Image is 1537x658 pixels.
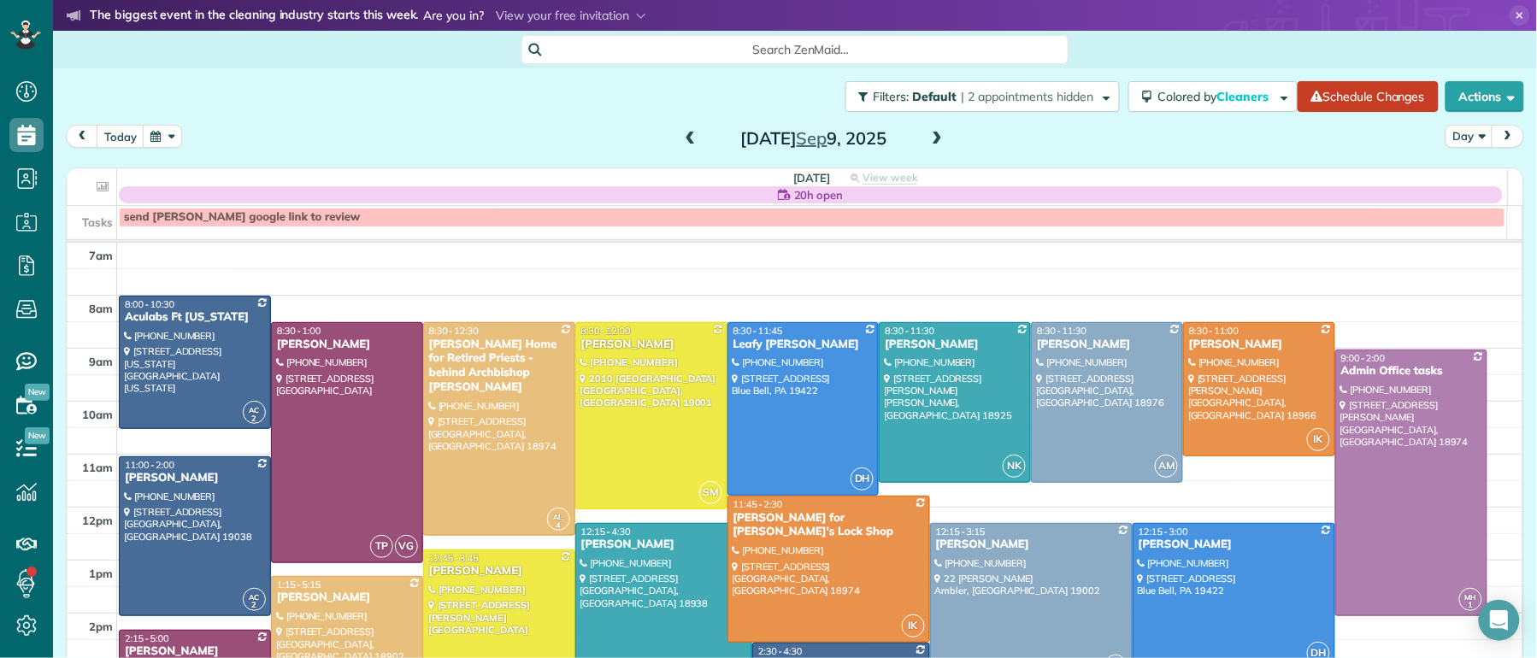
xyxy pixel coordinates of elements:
span: Default [913,89,958,104]
a: Filters: Default | 2 appointments hidden [837,81,1120,112]
span: 8:30 - 11:30 [1037,325,1086,337]
li: The world’s leading virtual event for cleaning business owners. [67,29,751,51]
span: 2pm [89,620,113,633]
span: 8:00 - 10:30 [125,298,174,310]
span: | 2 appointments hidden [962,89,1094,104]
span: AC [249,592,259,602]
small: 4 [548,518,569,534]
span: SM [699,481,722,504]
div: [PERSON_NAME] [1138,538,1330,552]
span: 12:15 - 3:15 [936,526,986,538]
h2: [DATE] 9, 2025 [707,129,921,148]
span: 8:30 - 12:00 [581,325,631,337]
span: Cleaners [1217,89,1272,104]
div: [PERSON_NAME] [884,338,1026,352]
span: 12:45 - 3:45 [429,552,479,564]
span: NK [1003,455,1026,478]
span: 11:00 - 2:00 [125,459,174,471]
button: today [97,125,144,148]
span: IK [902,614,925,637]
div: Aculabs Ft [US_STATE] [124,310,266,325]
span: 12pm [82,514,113,527]
span: 20h open [794,186,844,203]
button: Filters: Default | 2 appointments hidden [845,81,1120,112]
div: [PERSON_NAME] [276,590,418,605]
div: Admin Office tasks [1340,364,1482,379]
span: 1pm [89,567,113,580]
div: [PERSON_NAME] [1188,338,1330,352]
span: AL [554,512,563,521]
span: 11:45 - 2:30 [733,498,783,510]
div: [PERSON_NAME] [580,538,748,552]
span: AM [1155,455,1178,478]
strong: The biggest event in the cleaning industry starts this week. [90,7,419,26]
div: Open Intercom Messenger [1479,600,1520,641]
span: View week [863,171,917,185]
div: [PERSON_NAME] [1036,338,1178,352]
span: 7am [89,249,113,262]
button: prev [66,125,98,148]
span: 2:30 - 4:30 [758,645,803,657]
span: VG [395,535,418,558]
span: IK [1307,428,1330,451]
span: New [25,427,50,444]
div: [PERSON_NAME] for [PERSON_NAME]'s Lock Shop [733,511,925,540]
span: 12:15 - 4:30 [581,526,631,538]
span: Are you in? [424,7,485,26]
span: send [PERSON_NAME] google link to review [124,210,361,224]
span: 8:30 - 11:45 [733,325,783,337]
div: [PERSON_NAME] [580,338,722,352]
span: AC [249,405,259,414]
button: Colored byCleaners [1128,81,1298,112]
small: 2 [244,411,265,427]
span: DH [851,467,874,491]
div: [PERSON_NAME] [935,538,1128,552]
span: Colored by [1158,89,1275,104]
button: Actions [1446,81,1524,112]
span: 8:30 - 1:00 [277,325,321,337]
a: Schedule Changes [1298,81,1439,112]
span: 8:30 - 11:00 [1189,325,1239,337]
span: [DATE] [794,171,831,185]
span: 11am [82,461,113,474]
span: 1:15 - 5:15 [277,579,321,590]
span: 9am [89,355,113,368]
span: Filters: [874,89,910,104]
span: TP [370,535,393,558]
span: New [25,384,50,401]
div: Leafy [PERSON_NAME] [733,338,874,352]
span: 12:15 - 3:00 [1139,526,1188,538]
button: next [1492,125,1524,148]
span: 10am [82,408,113,421]
div: [PERSON_NAME] [276,338,418,352]
span: 8:30 - 11:30 [885,325,934,337]
span: Sep [797,127,827,149]
div: [PERSON_NAME] [124,471,266,485]
span: 2:15 - 5:00 [125,632,169,644]
span: 8:30 - 12:30 [429,325,479,337]
div: [PERSON_NAME] [428,564,570,579]
span: 8am [89,302,113,315]
small: 1 [1460,597,1481,614]
span: MH [1464,592,1476,602]
small: 2 [244,597,265,614]
div: [PERSON_NAME] Home for Retired Priests - behind Archbishop [PERSON_NAME] [428,338,570,396]
button: Day [1446,125,1493,148]
span: 9:00 - 2:00 [1341,352,1386,364]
